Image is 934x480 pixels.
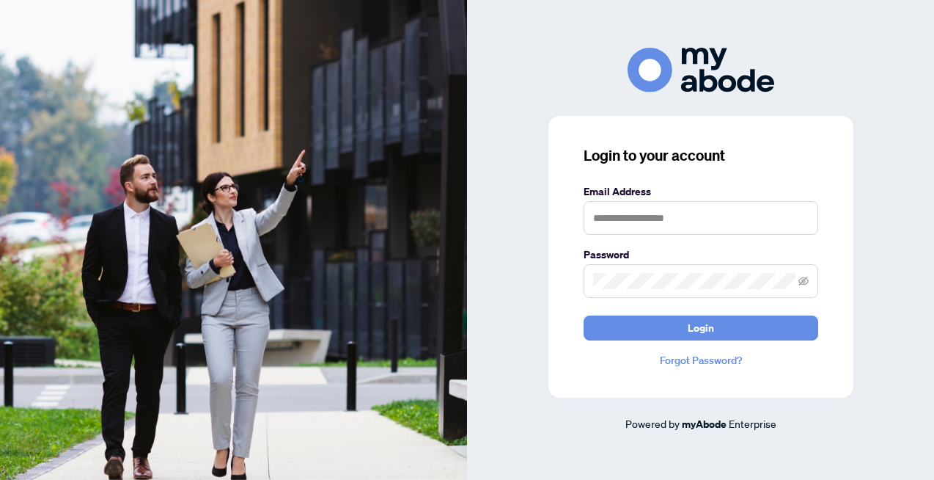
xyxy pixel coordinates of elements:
a: myAbode [682,416,727,432]
label: Password [584,247,818,263]
button: Login [584,316,818,341]
a: Forgot Password? [584,352,818,368]
img: ma-logo [628,48,774,92]
span: eye-invisible [798,276,809,286]
span: Enterprise [729,417,776,430]
label: Email Address [584,183,818,200]
span: Login [688,316,714,340]
span: Powered by [625,417,680,430]
h3: Login to your account [584,145,818,166]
